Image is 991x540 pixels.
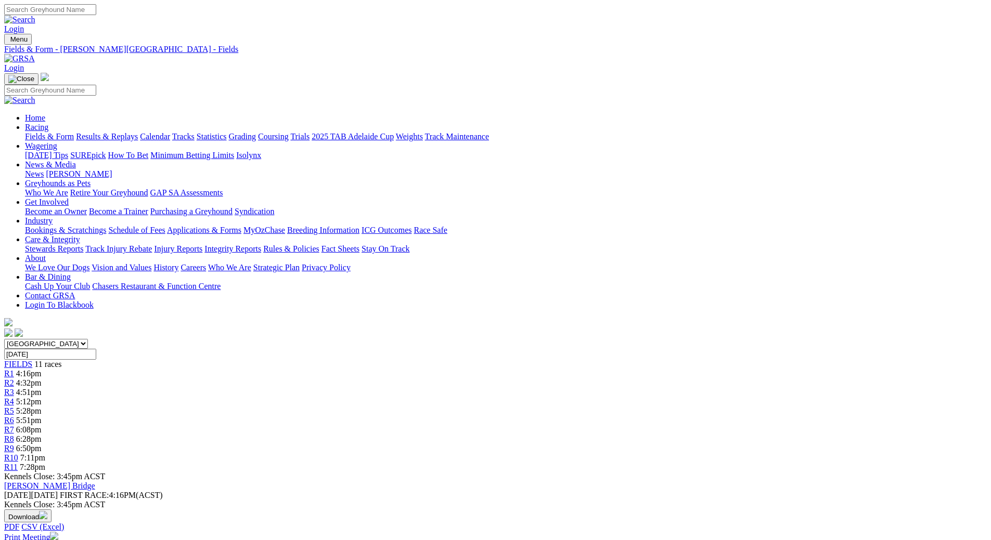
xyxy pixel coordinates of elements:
[154,244,202,253] a: Injury Reports
[4,509,52,522] button: Download
[4,4,96,15] input: Search
[290,132,310,141] a: Trials
[16,406,42,415] span: 5:28pm
[25,169,987,179] div: News & Media
[34,360,61,368] span: 11 races
[76,132,138,141] a: Results & Replays
[425,132,489,141] a: Track Maintenance
[50,532,58,540] img: printer.svg
[204,244,261,253] a: Integrity Reports
[4,491,31,499] span: [DATE]
[243,226,285,234] a: MyOzChase
[25,132,74,141] a: Fields & Form
[263,244,319,253] a: Rules & Policies
[25,226,987,235] div: Industry
[362,244,409,253] a: Stay On Track
[4,522,987,532] div: Download
[25,254,46,262] a: About
[4,73,38,85] button: Toggle navigation
[4,453,18,462] a: R10
[396,132,423,141] a: Weights
[25,282,987,291] div: Bar & Dining
[16,388,42,397] span: 4:51pm
[10,35,28,43] span: Menu
[20,453,45,462] span: 7:11pm
[4,444,14,453] a: R9
[140,132,170,141] a: Calendar
[25,300,94,309] a: Login To Blackbook
[25,197,69,206] a: Get Involved
[258,132,289,141] a: Coursing
[16,369,42,378] span: 4:16pm
[89,207,148,216] a: Become a Trainer
[70,151,106,160] a: SUREpick
[108,226,165,234] a: Schedule of Fees
[4,522,19,531] a: PDF
[167,226,241,234] a: Applications & Forms
[25,151,987,160] div: Wagering
[85,244,152,253] a: Track Injury Rebate
[25,235,80,244] a: Care & Integrity
[16,434,42,443] span: 6:28pm
[25,188,987,197] div: Greyhounds as Pets
[4,34,32,45] button: Toggle navigation
[25,216,53,225] a: Industry
[4,369,14,378] a: R1
[46,169,112,178] a: [PERSON_NAME]
[4,397,14,406] a: R4
[302,263,351,272] a: Privacy Policy
[25,132,987,141] div: Racing
[39,511,47,519] img: download.svg
[16,416,42,425] span: 5:51pm
[4,472,105,481] span: Kennels Close: 3:45pm ACST
[236,151,261,160] a: Isolynx
[150,151,234,160] a: Minimum Betting Limits
[4,416,14,425] a: R6
[25,188,68,197] a: Who We Are
[25,123,48,131] a: Racing
[287,226,359,234] a: Breeding Information
[253,263,300,272] a: Strategic Plan
[41,73,49,81] img: logo-grsa-white.png
[60,491,109,499] span: FIRST RACE:
[197,132,227,141] a: Statistics
[4,406,14,415] a: R5
[4,491,58,499] span: [DATE]
[4,481,95,490] a: [PERSON_NAME] Bridge
[4,425,14,434] a: R7
[92,263,151,272] a: Vision and Values
[25,169,44,178] a: News
[108,151,149,160] a: How To Bet
[4,378,14,387] span: R2
[25,244,987,254] div: Care & Integrity
[15,328,23,337] img: twitter.svg
[208,263,251,272] a: Who We Are
[4,85,96,96] input: Search
[16,425,42,434] span: 6:08pm
[4,434,14,443] a: R8
[4,54,35,63] img: GRSA
[16,397,42,406] span: 5:12pm
[4,45,987,54] a: Fields & Form - [PERSON_NAME][GEOGRAPHIC_DATA] - Fields
[229,132,256,141] a: Grading
[362,226,411,234] a: ICG Outcomes
[70,188,148,197] a: Retire Your Greyhound
[25,207,87,216] a: Become an Owner
[4,360,32,368] span: FIELDS
[150,207,233,216] a: Purchasing a Greyhound
[414,226,447,234] a: Race Safe
[21,522,64,531] a: CSV (Excel)
[25,179,91,188] a: Greyhounds as Pets
[16,444,42,453] span: 6:50pm
[25,113,45,122] a: Home
[4,388,14,397] a: R3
